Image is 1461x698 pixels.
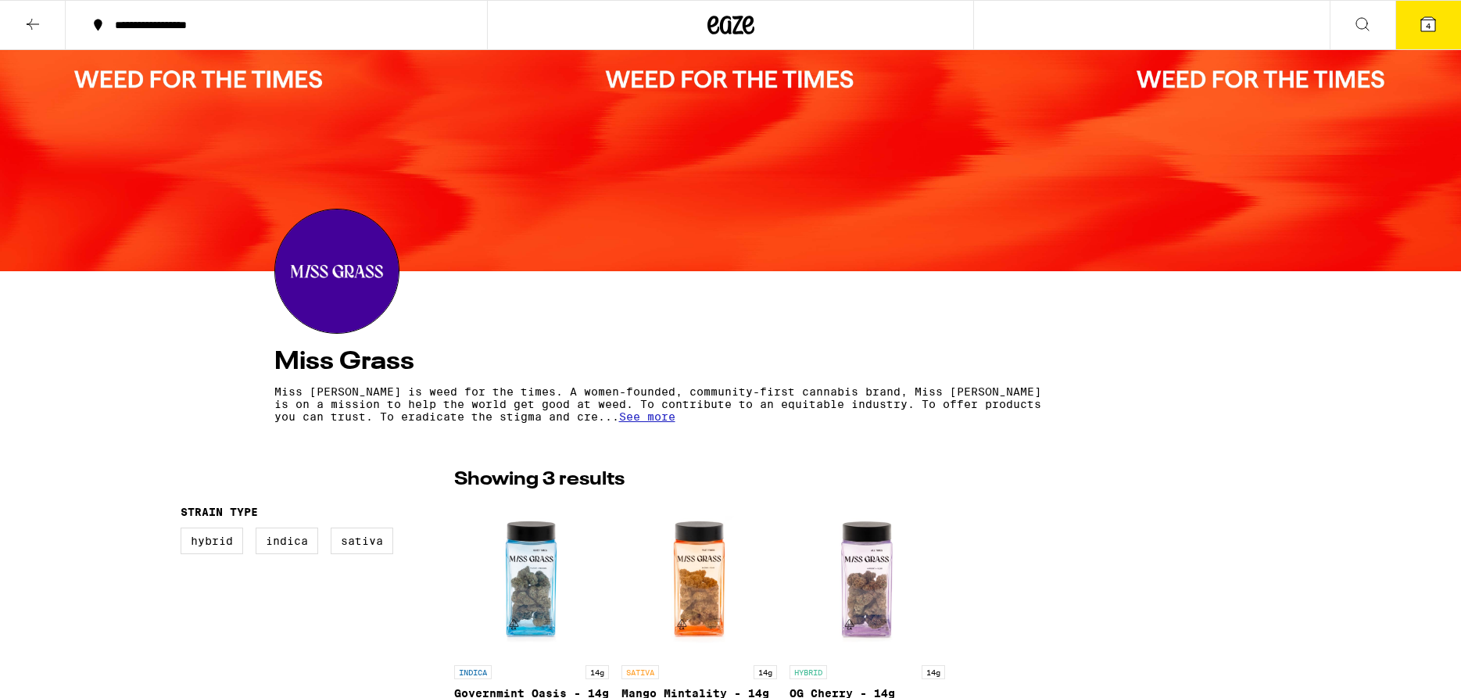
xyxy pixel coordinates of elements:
p: Miss [PERSON_NAME] is weed for the times. A women-founded, community-first cannabis brand, Miss [... [274,385,1050,423]
p: 14g [922,665,945,679]
p: Showing 3 results [454,467,625,493]
p: SATIVA [621,665,659,679]
p: HYBRID [790,665,827,679]
img: Miss Grass logo [275,209,399,333]
p: 14g [585,665,609,679]
img: Miss Grass - OG Cherry - 14g [790,501,945,657]
p: 14g [754,665,777,679]
label: Sativa [331,528,393,554]
p: INDICA [454,665,492,679]
label: Indica [256,528,318,554]
h4: Miss Grass [274,349,1187,374]
img: Miss Grass - Governmint Oasis - 14g [454,501,610,657]
button: 4 [1395,1,1461,49]
span: See more [619,410,675,423]
img: Miss Grass - Mango Mintality - 14g [621,501,777,657]
label: Hybrid [181,528,243,554]
legend: Strain Type [181,506,258,518]
span: 4 [1426,21,1431,30]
